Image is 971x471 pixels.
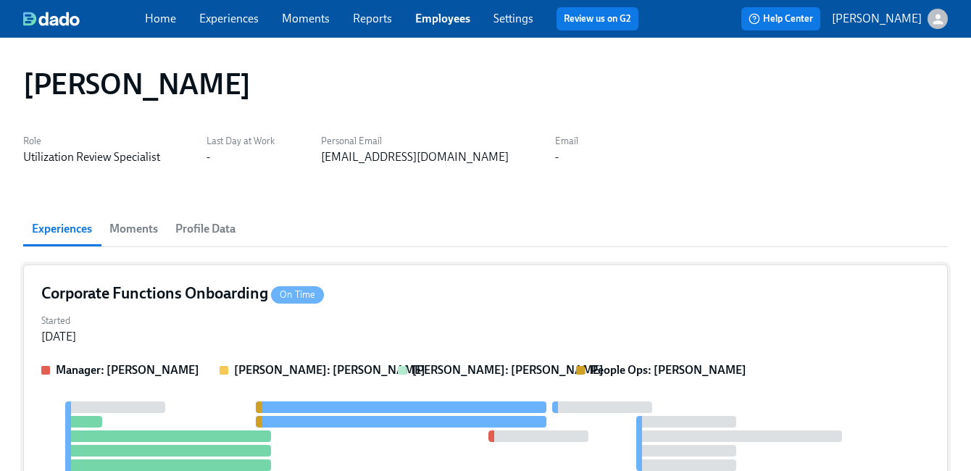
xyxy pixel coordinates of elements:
[234,363,425,377] strong: [PERSON_NAME]: [PERSON_NAME]
[353,12,392,25] a: Reports
[271,289,324,300] span: On Time
[145,12,176,25] a: Home
[23,12,80,26] img: dado
[564,12,631,26] a: Review us on G2
[832,11,922,27] p: [PERSON_NAME]
[555,149,559,165] div: -
[832,9,948,29] button: [PERSON_NAME]
[415,12,470,25] a: Employees
[591,363,746,377] strong: People Ops: [PERSON_NAME]
[207,133,275,149] label: Last Day at Work
[56,363,199,377] strong: Manager: [PERSON_NAME]
[207,149,210,165] div: -
[41,313,76,329] label: Started
[109,219,158,239] span: Moments
[493,12,533,25] a: Settings
[749,12,813,26] span: Help Center
[199,12,259,25] a: Experiences
[23,149,160,165] div: Utilization Review Specialist
[321,133,509,149] label: Personal Email
[555,133,578,149] label: Email
[282,12,330,25] a: Moments
[41,283,324,304] h4: Corporate Functions Onboarding
[557,7,638,30] button: Review us on G2
[23,12,145,26] a: dado
[23,133,160,149] label: Role
[32,219,92,239] span: Experiences
[41,329,76,345] div: [DATE]
[175,219,236,239] span: Profile Data
[412,363,604,377] strong: [PERSON_NAME]: [PERSON_NAME]
[741,7,820,30] button: Help Center
[321,149,509,165] div: [EMAIL_ADDRESS][DOMAIN_NAME]
[23,67,251,101] h1: [PERSON_NAME]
